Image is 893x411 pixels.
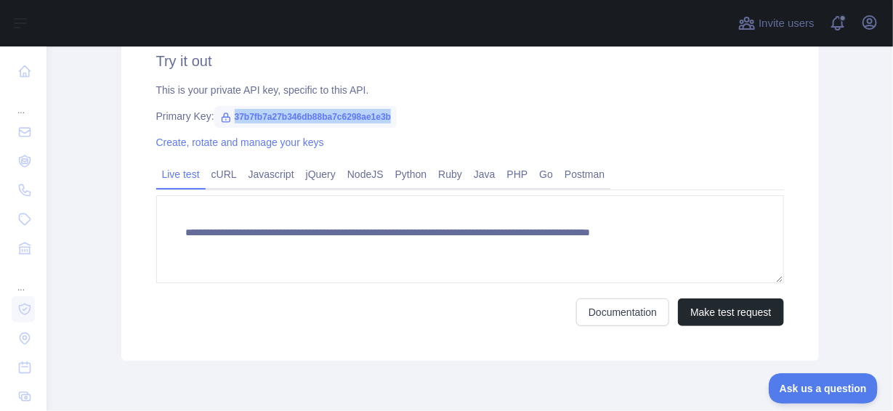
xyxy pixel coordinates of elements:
a: Javascript [243,163,300,186]
a: PHP [501,163,534,186]
a: Postman [559,163,610,186]
span: Invite users [759,15,815,32]
button: Make test request [678,298,783,326]
iframe: Toggle Customer Support [769,373,878,404]
button: Invite users [735,12,817,35]
div: Primary Key: [156,109,784,123]
a: Go [533,163,559,186]
a: Ruby [432,163,468,186]
div: This is your private API key, specific to this API. [156,83,784,97]
a: Create, rotate and manage your keys [156,137,324,148]
a: cURL [206,163,243,186]
span: 37b7fb7a27b346db88ba7c6298ae1e3b [214,106,397,128]
a: Live test [156,163,206,186]
a: Documentation [576,298,669,326]
div: ... [12,87,35,116]
a: jQuery [300,163,342,186]
a: NodeJS [342,163,389,186]
div: ... [12,264,35,293]
h2: Try it out [156,51,784,71]
a: Python [389,163,433,186]
a: Java [468,163,501,186]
